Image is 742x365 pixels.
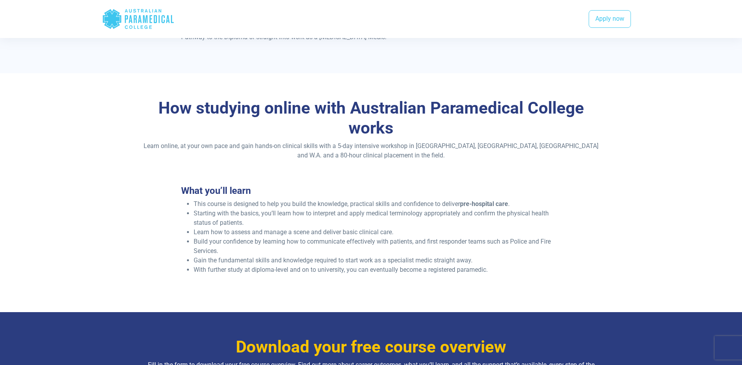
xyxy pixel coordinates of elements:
b: pre-hospital care [460,200,508,208]
h3: How studying online with Australian Paramedical College works [142,98,600,138]
h3: Download your free course overview [142,337,600,357]
span: This course is designed to help you build the knowledge, practical skills and confidence to deliver [194,200,460,208]
span: Learn online, at your own pace and gain hands-on clinical skills with a 5-day intensive workshop ... [144,142,598,159]
b: What you’ll learn [181,185,251,196]
span: Learn how to assess and manage a scene and deliver basic clinical care. [194,228,393,236]
span: Build your confidence by learning how to communicate effectively with patients, and first respond... [194,238,551,255]
a: Apply now [589,10,631,28]
span: . [508,200,510,208]
span: Starting with the basics, you’ll learn how to interpret and apply medical terminology appropriate... [194,210,549,226]
span: Gain the fundamental skills and knowledge required to start work as a specialist medic straight a... [194,257,473,264]
span: With further study at diploma-level and on to university, you can eventually become a registered ... [194,266,488,273]
div: Australian Paramedical College [102,6,174,32]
